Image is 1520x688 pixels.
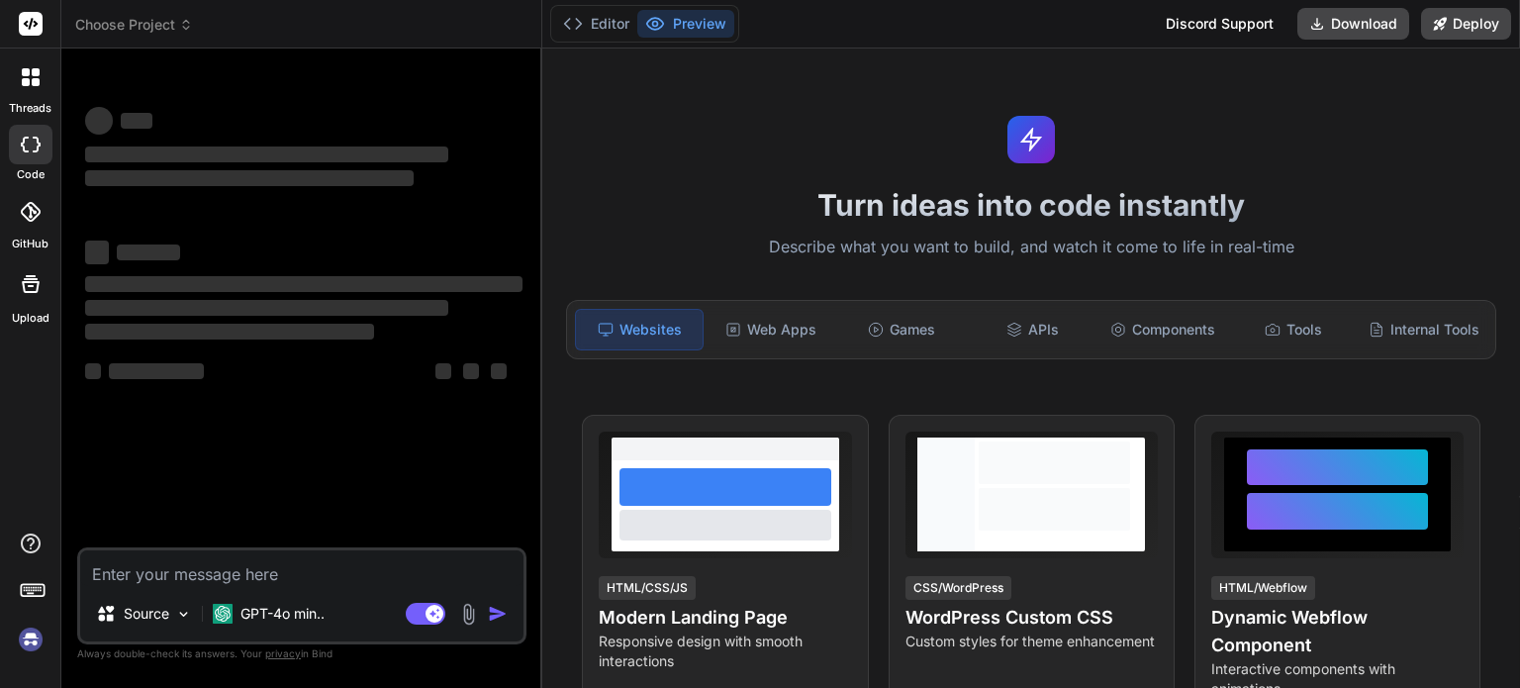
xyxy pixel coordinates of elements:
span: ‌ [85,241,109,264]
button: Preview [637,10,734,38]
img: signin [14,623,47,656]
label: threads [9,100,51,117]
img: GPT-4o mini [213,604,233,624]
span: privacy [265,647,301,659]
h1: Turn ideas into code instantly [554,187,1508,223]
div: Websites [575,309,704,350]
img: icon [488,604,508,624]
span: ‌ [117,245,180,260]
div: Discord Support [1154,8,1285,40]
span: ‌ [491,363,507,379]
p: Source [124,604,169,624]
p: Custom styles for theme enhancement [905,632,1158,651]
span: ‌ [121,113,152,129]
span: ‌ [85,276,522,292]
p: Always double-check its answers. Your in Bind [77,644,526,663]
div: HTML/CSS/JS [599,576,696,600]
div: APIs [969,309,1095,350]
img: Pick Models [175,606,192,623]
div: HTML/Webflow [1211,576,1315,600]
span: ‌ [85,170,414,186]
span: ‌ [109,363,204,379]
span: ‌ [85,300,448,316]
span: Choose Project [75,15,193,35]
img: attachment [457,603,480,626]
span: ‌ [85,324,374,340]
p: GPT-4o min.. [240,604,325,624]
button: Download [1297,8,1409,40]
label: code [17,166,45,183]
p: Responsive design with smooth interactions [599,632,851,671]
div: Internal Tools [1361,309,1487,350]
button: Editor [555,10,637,38]
span: ‌ [435,363,451,379]
p: Describe what you want to build, and watch it come to life in real-time [554,235,1508,260]
span: ‌ [85,363,101,379]
div: Web Apps [708,309,834,350]
label: Upload [12,310,49,327]
span: ‌ [463,363,479,379]
div: Components [1099,309,1226,350]
span: ‌ [85,147,448,162]
h4: Modern Landing Page [599,604,851,632]
button: Deploy [1421,8,1511,40]
div: Tools [1230,309,1357,350]
div: Games [838,309,965,350]
h4: WordPress Custom CSS [905,604,1158,632]
div: CSS/WordPress [905,576,1011,600]
label: GitHub [12,236,48,252]
h4: Dynamic Webflow Component [1211,604,1464,659]
span: ‌ [85,107,113,135]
